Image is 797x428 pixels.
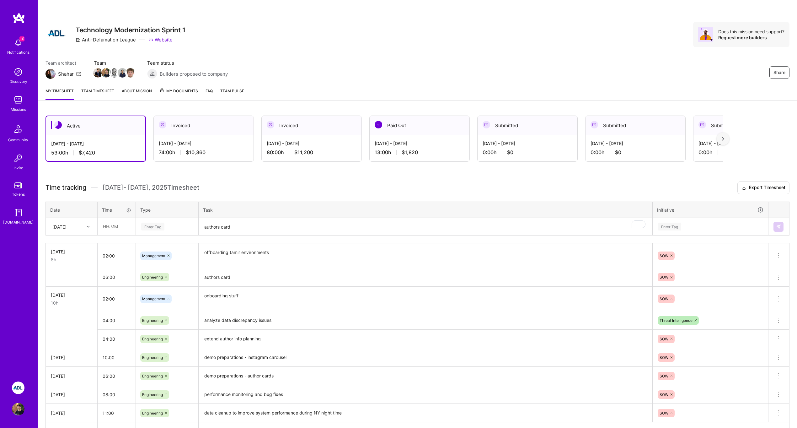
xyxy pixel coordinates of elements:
div: Shahar [58,71,74,77]
img: Team Architect [45,69,56,79]
div: Initiative [657,206,764,214]
img: Submitted [698,121,706,128]
img: Community [11,122,26,137]
div: 0:00 h [698,149,788,156]
i: icon Chevron [87,225,90,228]
a: Team Pulse [220,88,244,100]
span: $0 [615,149,621,156]
img: right [722,137,724,141]
div: Time [102,207,131,213]
img: Team Member Avatar [110,68,119,78]
div: Invoiced [154,116,254,135]
div: Active [46,116,145,135]
span: Engineering [142,374,163,378]
i: icon Download [741,185,746,191]
img: Active [54,121,62,129]
th: Date [46,202,98,218]
img: Team Member Avatar [118,68,127,78]
div: [DATE] [51,391,92,398]
div: 13:00 h [375,149,464,156]
span: Threat Intelligence [660,318,693,323]
input: HH:MM [98,290,136,307]
div: [DATE] - [DATE] [698,140,788,147]
div: 53:00 h [51,149,140,156]
textarea: data cleanup to improve system performance during NY night time [199,404,652,422]
input: HH:MM [98,331,136,347]
img: Builders proposed to company [147,69,157,79]
span: SOW [660,355,668,360]
img: Submitted [483,121,490,128]
span: Team architect [45,60,81,66]
span: [DATE] - [DATE] , 2025 Timesheet [103,184,199,192]
textarea: analyze data discrepancy issues [199,312,652,329]
a: User Avatar [10,403,26,415]
textarea: offboarding tamir environments [199,244,652,268]
img: User Avatar [12,403,24,415]
img: Team Member Avatar [126,68,135,78]
div: [DATE] - [DATE] [375,140,464,147]
input: HH:MM [98,247,136,264]
div: [DATE] [51,373,92,379]
a: Team Member Avatar [102,68,110,78]
div: [DATE] [51,248,92,255]
input: HH:MM [98,368,136,384]
span: SOW [660,374,668,378]
a: Team Member Avatar [110,68,118,78]
div: 74:00 h [159,149,249,156]
span: Engineering [142,411,163,415]
span: SOW [660,411,668,415]
img: teamwork [12,94,24,106]
img: Paid Out [375,121,382,128]
img: ADL: Technology Modernization Sprint 1 [12,382,24,394]
div: [DATE] [51,354,92,361]
i: icon Mail [76,71,81,76]
span: Time tracking [45,184,86,192]
img: Avatar [698,27,713,42]
span: Engineering [142,275,163,279]
div: Missions [11,106,26,113]
div: [DATE] - [DATE] [267,140,356,147]
input: HH:MM [98,218,135,235]
div: Notifications [7,49,29,56]
span: $0 [507,149,513,156]
span: Team status [147,60,228,66]
div: Enter Tag [141,222,164,231]
textarea: demo preparations - instagram carousel [199,349,652,366]
img: Invite [12,152,24,165]
span: SOW [660,296,668,301]
th: Type [136,202,199,218]
span: Engineering [142,392,163,397]
input: HH:MM [98,349,136,366]
span: $11,200 [294,149,313,156]
span: SOW [660,275,668,279]
div: 80:00 h [267,149,356,156]
input: HH:MM [98,405,136,421]
a: My Documents [159,88,198,100]
input: HH:MM [98,312,136,329]
span: Team Pulse [220,89,244,93]
div: Discovery [9,78,27,85]
textarea: performance monitoring and bug fixes [199,386,652,403]
div: Invoiced [262,116,361,135]
div: [DATE] - [DATE] [159,140,249,147]
span: $7,420 [79,149,95,156]
span: SOW [660,337,668,341]
div: Community [8,137,28,143]
span: My Documents [159,88,198,95]
button: Export Timesheet [737,181,789,194]
i: icon CompanyGray [76,37,81,42]
textarea: authors card [199,269,652,286]
span: Builders proposed to company [160,71,228,77]
span: Team [94,60,135,66]
div: 0:00 h [591,149,680,156]
img: Team Member Avatar [93,68,103,78]
div: Enter Tag [658,222,681,231]
img: guide book [12,206,24,219]
a: FAQ [206,88,213,100]
a: Team Member Avatar [126,68,135,78]
a: Website [148,36,173,43]
div: [DATE] [52,223,67,230]
img: Invoiced [159,121,166,128]
h3: Technology Modernization Sprint 1 [76,26,185,34]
